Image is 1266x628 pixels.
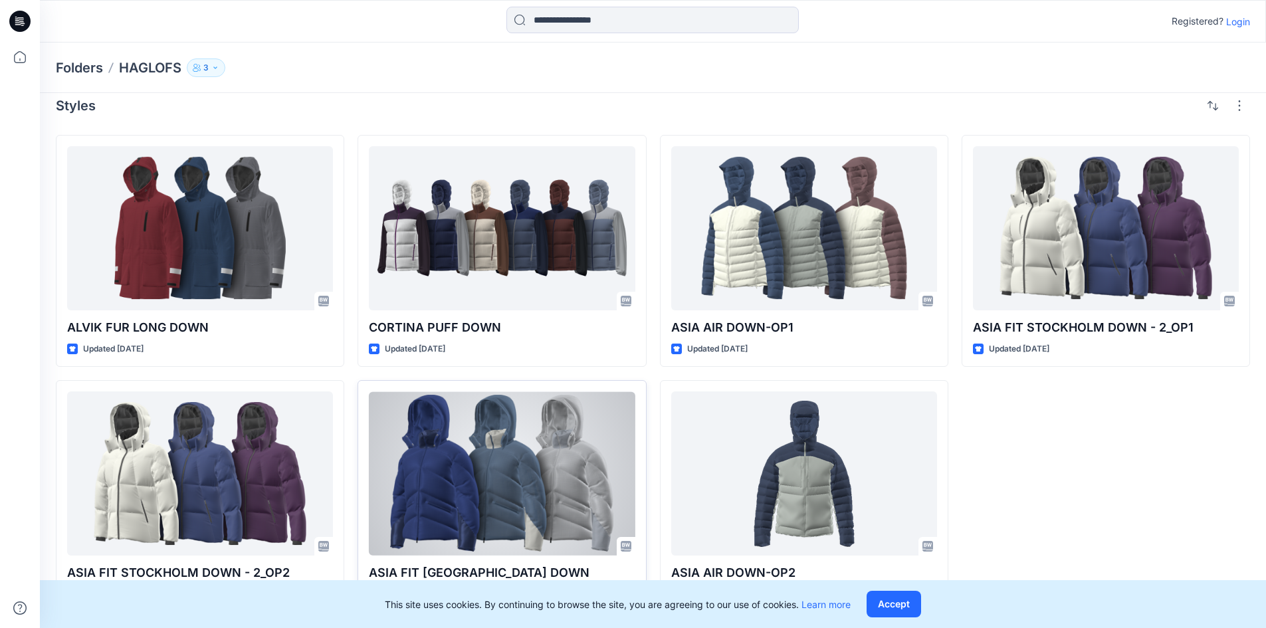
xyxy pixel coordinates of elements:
p: Login [1226,15,1250,29]
h4: Styles [56,98,96,114]
a: ASIA AIR DOWN-OP1 [671,146,937,310]
p: HAGLOFS [119,58,181,77]
a: ASIA FIT STOCKHOLM DOWN [369,391,635,556]
p: Updated [DATE] [385,342,445,356]
button: Accept [867,591,921,617]
p: ASIA AIR DOWN-OP1 [671,318,937,337]
p: Updated [DATE] [83,342,144,356]
a: ALVIK FUR LONG DOWN [67,146,333,310]
p: ASIA AIR DOWN-OP2 [671,564,937,582]
a: CORTINA PUFF DOWN [369,146,635,310]
button: 3 [187,58,225,77]
p: ASIA FIT STOCKHOLM DOWN - 2​_OP2 [67,564,333,582]
a: ASIA FIT STOCKHOLM DOWN - 2​_OP2 [67,391,333,556]
p: Updated [DATE] [687,342,748,356]
a: ASIA FIT STOCKHOLM DOWN - 2​_OP1 [973,146,1239,310]
p: ASIA FIT STOCKHOLM DOWN - 2​_OP1 [973,318,1239,337]
p: This site uses cookies. By continuing to browse the site, you are agreeing to our use of cookies. [385,597,851,611]
a: ASIA AIR DOWN-OP2 [671,391,937,556]
p: CORTINA PUFF DOWN [369,318,635,337]
p: ALVIK FUR LONG DOWN [67,318,333,337]
p: Updated [DATE] [989,342,1049,356]
a: Learn more [801,599,851,610]
p: Registered? [1172,13,1223,29]
p: 3 [203,60,209,75]
a: Folders [56,58,103,77]
p: ASIA FIT [GEOGRAPHIC_DATA] DOWN [369,564,635,582]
